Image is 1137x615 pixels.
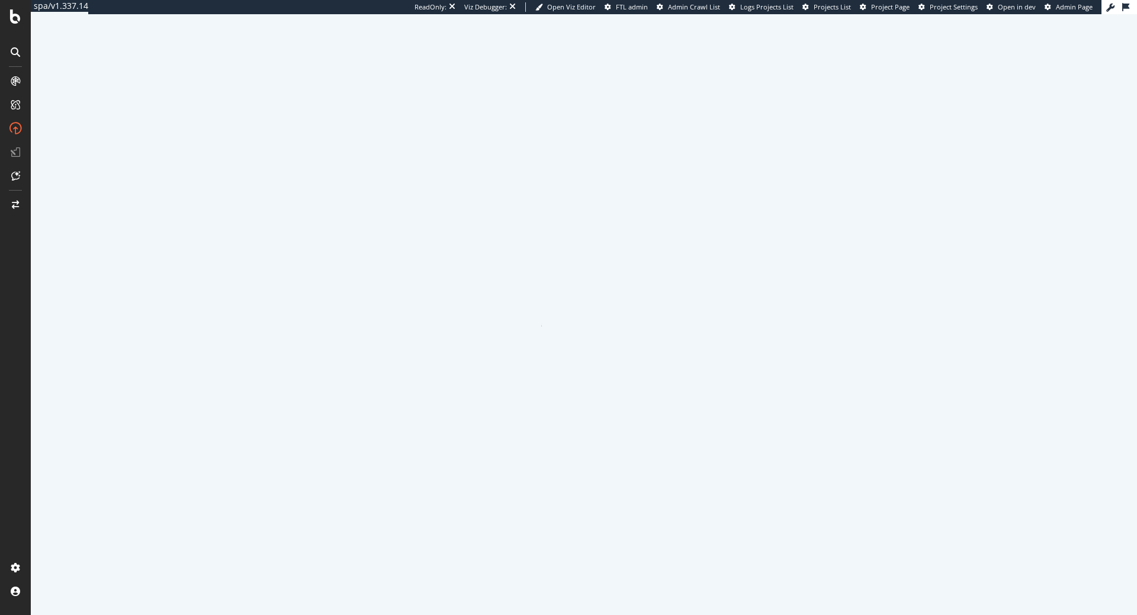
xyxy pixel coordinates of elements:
div: Viz Debugger: [464,2,507,12]
span: Project Settings [930,2,978,11]
span: Projects List [814,2,851,11]
a: Project Page [860,2,910,12]
span: Logs Projects List [740,2,794,11]
span: Open in dev [998,2,1036,11]
a: Project Settings [918,2,978,12]
span: Open Viz Editor [547,2,596,11]
span: Admin Page [1056,2,1093,11]
a: Logs Projects List [729,2,794,12]
a: Admin Crawl List [657,2,720,12]
a: Projects List [802,2,851,12]
a: FTL admin [605,2,648,12]
span: Admin Crawl List [668,2,720,11]
a: Open Viz Editor [535,2,596,12]
span: FTL admin [616,2,648,11]
a: Open in dev [987,2,1036,12]
span: Project Page [871,2,910,11]
a: Admin Page [1045,2,1093,12]
div: ReadOnly: [415,2,447,12]
div: animation [541,284,627,327]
